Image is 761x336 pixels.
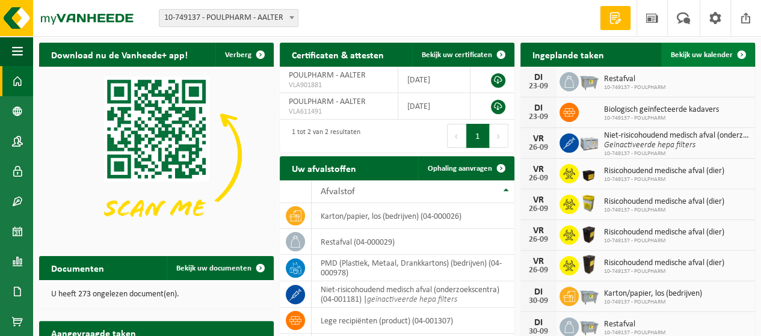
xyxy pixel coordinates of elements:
td: niet-risicohoudend medisch afval (onderzoekscentra) (04-001181) | [312,281,514,308]
span: 10-749137 - POULPHARM [604,268,724,275]
span: Niet-risicohoudend medisch afval (onderzoekscentra) [604,131,749,141]
button: Previous [447,124,466,148]
span: Restafval [604,320,666,329]
td: lege recipiënten (product) (04-001307) [312,308,514,334]
span: POULPHARM - AALTER [289,71,366,80]
img: LP-SB-00045-CRB-21 [579,193,599,213]
span: 10-749137 - POULPHARM [604,237,724,245]
div: 1 tot 2 van 2 resultaten [286,123,360,149]
h2: Documenten [39,256,116,279]
div: VR [526,134,550,144]
td: restafval (04-000029) [312,229,514,255]
div: 26-09 [526,144,550,152]
span: Bekijk uw documenten [176,264,251,272]
div: VR [526,165,550,174]
span: 10-749137 - POULPHARM [604,84,666,91]
button: Next [490,124,508,148]
span: 10-749137 - POULPHARM [604,150,749,157]
a: Bekijk uw kalender [661,43,754,67]
div: 26-09 [526,266,550,275]
div: 26-09 [526,205,550,213]
a: Ophaling aanvragen [418,156,513,180]
span: Verberg [225,51,251,59]
h2: Download nu de Vanheede+ app! [39,43,200,66]
h2: Uw afvalstoffen [280,156,368,180]
img: PB-LB-0680-HPE-GY-11 [579,132,599,152]
div: 23-09 [526,113,550,121]
div: VR [526,195,550,205]
td: [DATE] [398,93,470,120]
span: Afvalstof [321,187,355,197]
div: 30-09 [526,297,550,305]
span: 10-749137 - POULPHARM [604,115,719,122]
img: Download de VHEPlus App [39,67,274,243]
img: WB-2500-GAL-GY-01 [579,316,599,336]
span: Risicohoudend medische afval (dier) [604,228,724,237]
span: 10-749137 - POULPHARM - AALTER [159,9,298,27]
div: 23-09 [526,82,550,91]
span: Biologisch geïnfecteerde kadavers [604,105,719,115]
div: 26-09 [526,236,550,244]
p: U heeft 273 ongelezen document(en). [51,290,262,299]
div: DI [526,287,550,297]
div: DI [526,73,550,82]
span: Karton/papier, los (bedrijven) [604,289,702,299]
div: VR [526,226,550,236]
h2: Ingeplande taken [520,43,616,66]
i: Geïnactiveerde hepa filters [604,141,695,150]
span: Ophaling aanvragen [428,165,492,173]
td: karton/papier, los (bedrijven) (04-000026) [312,203,514,229]
td: PMD (Plastiek, Metaal, Drankkartons) (bedrijven) (04-000978) [312,255,514,281]
span: 10-749137 - POULPHARM [604,207,724,214]
span: Risicohoudend medische afval (dier) [604,258,724,268]
img: WB-2500-GAL-GY-01 [579,70,599,91]
div: DI [526,318,550,328]
span: Risicohoudend medische afval (dier) [604,166,724,176]
span: VLA611491 [289,107,389,117]
img: LP-SB-00030-HPE-51 [579,162,599,183]
div: 30-09 [526,328,550,336]
div: VR [526,257,550,266]
span: Restafval [604,75,666,84]
img: LP-SB-00050-HPE-51 [579,224,599,244]
span: 10-749137 - POULPHARM [604,176,724,183]
span: Bekijk uw kalender [671,51,733,59]
td: [DATE] [398,67,470,93]
button: Verberg [215,43,273,67]
span: POULPHARM - AALTER [289,97,366,106]
span: VLA901881 [289,81,389,90]
div: 26-09 [526,174,550,183]
img: WB-2500-GAL-GY-01 [579,285,599,305]
i: geïnactiveerde hepa filters [367,295,457,304]
h2: Certificaten & attesten [280,43,396,66]
a: Bekijk uw certificaten [412,43,513,67]
span: Bekijk uw certificaten [422,51,492,59]
img: LP-SB-00060-HPE-51 [579,254,599,275]
a: Bekijk uw documenten [167,256,273,280]
div: DI [526,103,550,113]
span: 10-749137 - POULPHARM - AALTER [159,10,298,26]
span: 10-749137 - POULPHARM [604,299,702,306]
button: 1 [466,124,490,148]
span: Risicohoudend medische afval (dier) [604,197,724,207]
